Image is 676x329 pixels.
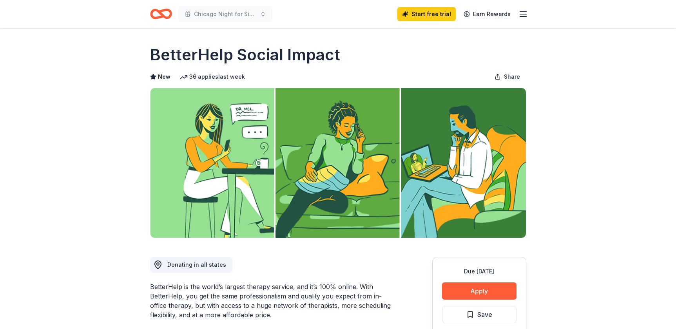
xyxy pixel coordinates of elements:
span: Donating in all states [167,261,226,268]
button: Save [442,306,517,323]
button: Chicago Night for Sight [178,6,272,22]
button: Apply [442,282,517,300]
div: Due [DATE] [442,267,517,276]
span: New [158,72,170,81]
button: Share [488,69,526,85]
span: Share [504,72,520,81]
div: BetterHelp is the world’s largest therapy service, and it’s 100% online. With BetterHelp, you get... [150,282,395,320]
img: Image for BetterHelp Social Impact [150,88,526,238]
a: Earn Rewards [459,7,515,21]
a: Home [150,5,172,23]
span: Chicago Night for Sight [194,9,257,19]
a: Start free trial [397,7,456,21]
div: 36 applies last week [180,72,245,81]
span: Save [477,309,492,320]
h1: BetterHelp Social Impact [150,44,340,66]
